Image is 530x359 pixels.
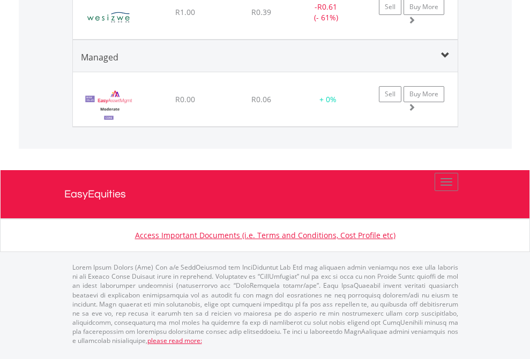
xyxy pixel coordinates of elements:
[251,7,271,17] span: R0.39
[64,170,466,218] a: EasyEquities
[135,230,395,240] a: Access Important Documents (i.e. Terms and Conditions, Cost Profile etc)
[404,86,444,102] a: Buy More
[78,86,140,124] img: EMPBundle_CModerate.png
[72,263,458,345] p: Lorem Ipsum Dolors (Ame) Con a/e SeddOeiusmod tem InciDiduntut Lab Etd mag aliquaen admin veniamq...
[175,94,195,104] span: R0.00
[301,94,355,105] div: + 0%
[251,94,271,104] span: R0.06
[379,86,401,102] a: Sell
[147,336,202,345] a: please read more:
[293,2,360,23] div: - (- 61%)
[175,7,195,17] span: R1.00
[81,51,118,63] span: Managed
[317,2,337,12] span: R0.61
